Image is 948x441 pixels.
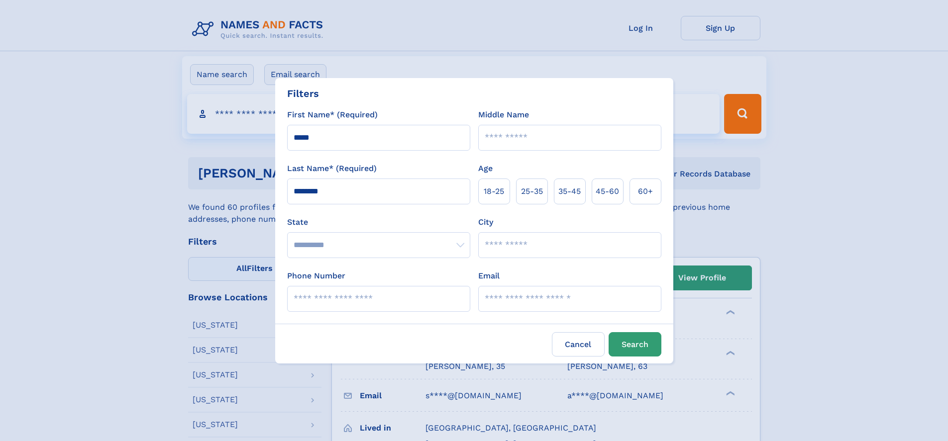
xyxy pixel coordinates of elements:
[287,86,319,101] div: Filters
[478,109,529,121] label: Middle Name
[287,109,378,121] label: First Name* (Required)
[552,332,605,356] label: Cancel
[638,185,653,197] span: 60+
[287,216,470,228] label: State
[478,270,500,282] label: Email
[609,332,661,356] button: Search
[521,185,543,197] span: 25‑35
[558,185,581,197] span: 35‑45
[287,163,377,175] label: Last Name* (Required)
[596,185,619,197] span: 45‑60
[478,216,493,228] label: City
[287,270,345,282] label: Phone Number
[478,163,493,175] label: Age
[484,185,504,197] span: 18‑25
